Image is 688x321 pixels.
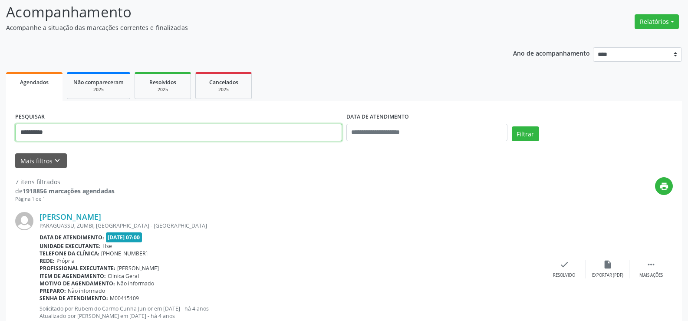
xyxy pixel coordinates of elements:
[346,110,409,124] label: DATA DE ATENDIMENTO
[6,1,479,23] p: Acompanhamento
[553,272,575,278] div: Resolvido
[6,23,479,32] p: Acompanhe a situação das marcações correntes e finalizadas
[108,272,139,280] span: Clinica Geral
[23,187,115,195] strong: 1918856 marcações agendadas
[603,260,612,269] i: insert_drive_file
[40,222,543,229] div: PARAGUASSU, ZUMBI, [GEOGRAPHIC_DATA] - [GEOGRAPHIC_DATA]
[202,86,245,93] div: 2025
[15,153,67,169] button: Mais filtroskeyboard_arrow_down
[15,186,115,195] div: de
[53,156,62,165] i: keyboard_arrow_down
[15,177,115,186] div: 7 itens filtrados
[68,287,105,295] span: Não informado
[15,195,115,203] div: Página 1 de 1
[73,79,124,86] span: Não compareceram
[635,14,679,29] button: Relatórios
[117,265,159,272] span: [PERSON_NAME]
[659,182,669,191] i: print
[40,295,108,302] b: Senha de atendimento:
[40,242,101,250] b: Unidade executante:
[40,280,115,287] b: Motivo de agendamento:
[40,250,99,257] b: Telefone da clínica:
[15,110,45,124] label: PESQUISAR
[15,212,33,230] img: img
[40,272,106,280] b: Item de agendamento:
[40,305,543,320] p: Solicitado por Rubem do Carmo Cunha Junior em [DATE] - há 4 anos Atualizado por [PERSON_NAME] em ...
[73,86,124,93] div: 2025
[592,272,623,278] div: Exportar (PDF)
[117,280,154,287] span: Não informado
[141,86,184,93] div: 2025
[560,260,569,269] i: check
[102,242,112,250] span: Hse
[101,250,148,257] span: [PHONE_NUMBER]
[655,177,673,195] button: print
[56,257,75,265] span: Própria
[40,234,104,241] b: Data de atendimento:
[209,79,238,86] span: Cancelados
[149,79,176,86] span: Resolvidos
[20,79,49,86] span: Agendados
[40,265,115,272] b: Profissional executante:
[639,272,663,278] div: Mais ações
[40,287,66,295] b: Preparo:
[513,47,590,58] p: Ano de acompanhamento
[646,260,656,269] i: 
[512,126,539,141] button: Filtrar
[40,212,101,222] a: [PERSON_NAME]
[40,257,55,265] b: Rede:
[106,232,142,242] span: [DATE] 07:00
[110,295,139,302] span: M00415109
